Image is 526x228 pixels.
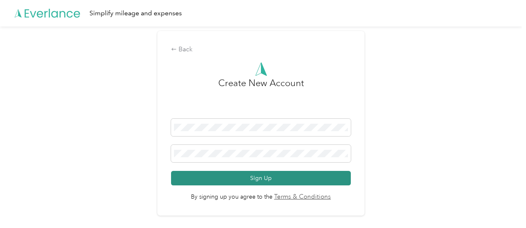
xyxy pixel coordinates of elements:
[171,171,351,185] button: Sign Up
[89,8,182,19] div: Simplify mileage and expenses
[218,76,304,119] h3: Create New Account
[171,185,351,202] span: By signing up you agree to the
[171,45,351,55] div: Back
[273,192,331,202] a: Terms & Conditions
